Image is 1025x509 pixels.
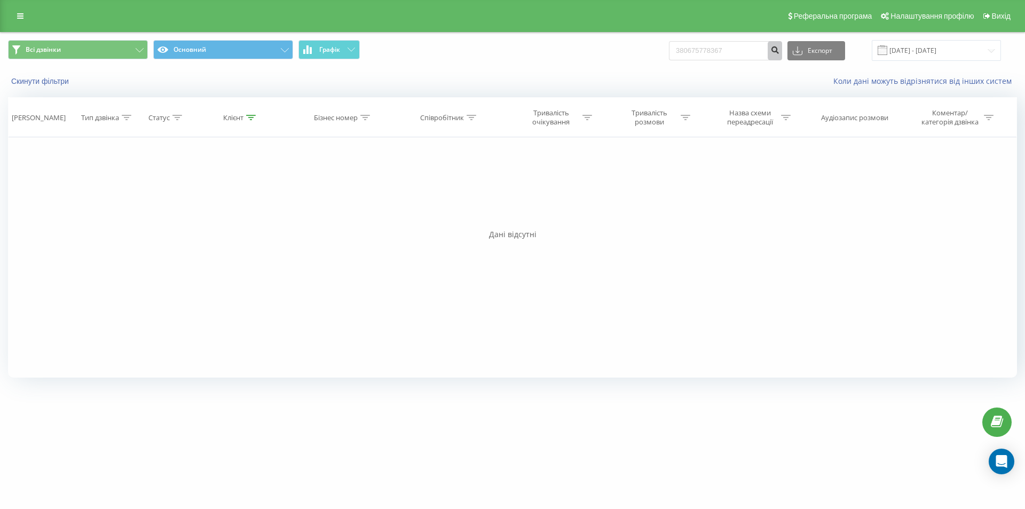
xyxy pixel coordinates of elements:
[523,108,580,127] div: Тривалість очікування
[8,76,74,86] button: Скинути фільтри
[298,40,360,59] button: Графік
[12,113,66,122] div: [PERSON_NAME]
[787,41,845,60] button: Експорт
[992,12,1011,20] span: Вихід
[314,113,358,122] div: Бізнес номер
[223,113,243,122] div: Клієнт
[319,46,340,53] span: Графік
[81,113,119,122] div: Тип дзвінка
[26,45,61,54] span: Всі дзвінки
[148,113,170,122] div: Статус
[989,449,1014,474] div: Open Intercom Messenger
[420,113,464,122] div: Співробітник
[8,40,148,59] button: Всі дзвінки
[890,12,974,20] span: Налаштування профілю
[721,108,778,127] div: Назва схеми переадресації
[621,108,678,127] div: Тривалість розмови
[821,113,888,122] div: Аудіозапис розмови
[919,108,981,127] div: Коментар/категорія дзвінка
[153,40,293,59] button: Основний
[833,76,1017,86] a: Коли дані можуть відрізнятися вiд інших систем
[8,229,1017,240] div: Дані відсутні
[794,12,872,20] span: Реферальна програма
[669,41,782,60] input: Пошук за номером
